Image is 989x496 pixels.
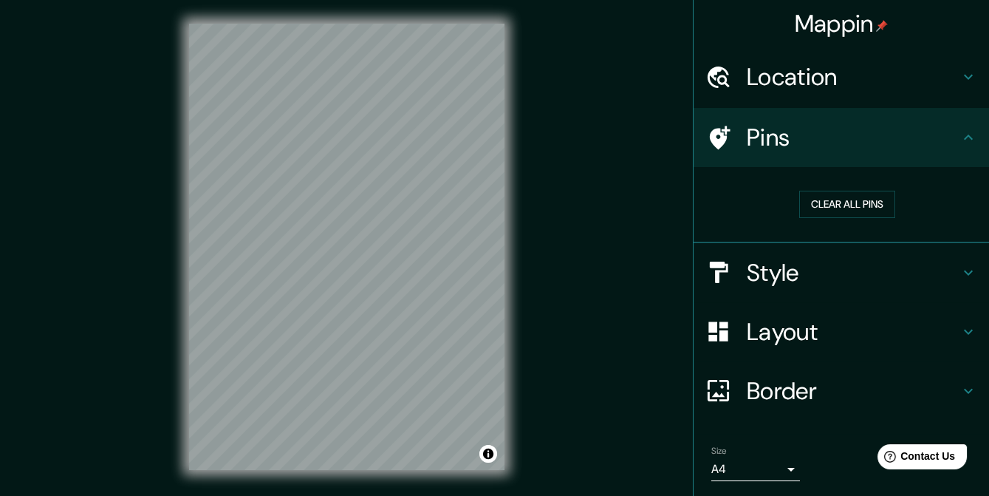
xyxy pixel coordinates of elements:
[694,243,989,302] div: Style
[747,62,959,92] h4: Location
[711,458,800,481] div: A4
[795,9,889,38] h4: Mappin
[694,361,989,421] div: Border
[694,302,989,361] div: Layout
[189,24,504,470] canvas: Map
[747,317,959,347] h4: Layout
[747,123,959,152] h4: Pins
[858,438,973,480] iframe: Help widget launcher
[799,191,895,218] button: Clear all pins
[694,108,989,167] div: Pins
[479,445,497,463] button: Toggle attribution
[876,20,888,32] img: pin-icon.png
[747,258,959,288] h4: Style
[694,47,989,106] div: Location
[747,376,959,406] h4: Border
[711,444,727,457] label: Size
